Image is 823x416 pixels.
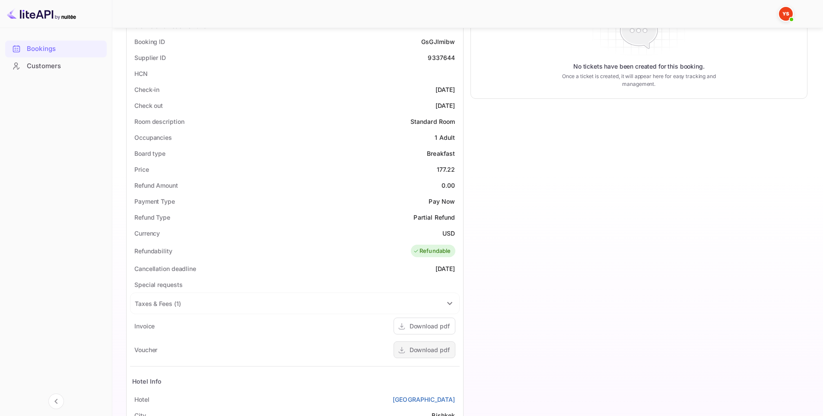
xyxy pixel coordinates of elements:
[393,395,455,404] a: [GEOGRAPHIC_DATA]
[134,197,175,206] div: Payment Type
[134,149,165,158] div: Board type
[410,345,450,354] div: Download pdf
[442,229,455,238] div: USD
[134,85,159,94] div: Check-in
[134,117,184,126] div: Room description
[5,58,107,74] a: Customers
[134,246,172,255] div: Refundability
[134,229,160,238] div: Currency
[410,321,450,331] div: Download pdf
[435,85,455,94] div: [DATE]
[134,395,149,404] div: Hotel
[779,7,793,21] img: Yandex Support
[573,62,705,71] p: No tickets have been created for this booking.
[421,37,455,46] div: GsGJImibw
[435,133,455,142] div: 1 Adult
[548,72,729,88] p: Once a ticket is created, it will appear here for easy tracking and management.
[5,58,107,75] div: Customers
[135,299,181,308] div: Taxes & Fees ( 1 )
[134,101,163,110] div: Check out
[7,7,76,21] img: LiteAPI logo
[134,69,148,78] div: HCN
[134,345,157,354] div: Voucher
[410,117,455,126] div: Standard Room
[130,293,459,314] div: Taxes & Fees (1)
[413,247,451,255] div: Refundable
[134,213,170,222] div: Refund Type
[429,197,455,206] div: Pay Now
[134,181,178,190] div: Refund Amount
[48,394,64,409] button: Collapse navigation
[428,53,455,62] div: 9337644
[442,181,455,190] div: 0.00
[134,165,149,174] div: Price
[435,101,455,110] div: [DATE]
[27,61,102,71] div: Customers
[132,377,162,386] div: Hotel Info
[134,264,196,273] div: Cancellation deadline
[134,37,165,46] div: Booking ID
[437,165,455,174] div: 177.22
[427,149,455,158] div: Breakfast
[5,41,107,57] a: Bookings
[27,44,102,54] div: Bookings
[134,133,172,142] div: Occupancies
[413,213,455,222] div: Partial Refund
[134,280,182,289] div: Special requests
[134,53,166,62] div: Supplier ID
[435,264,455,273] div: [DATE]
[134,321,155,331] div: Invoice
